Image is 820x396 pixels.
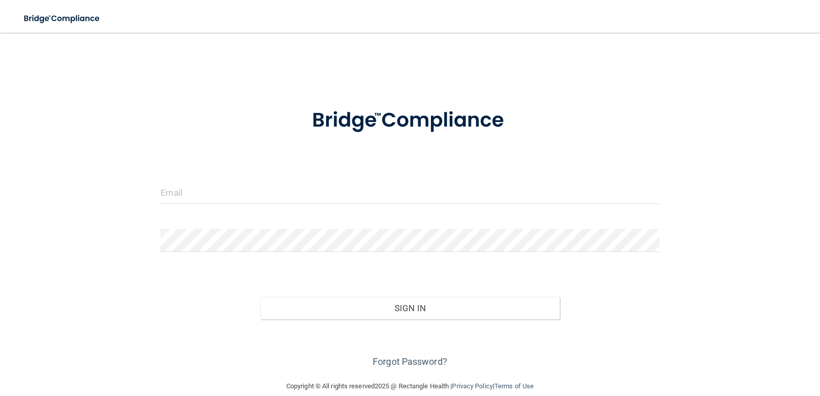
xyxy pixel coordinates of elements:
[452,382,492,390] a: Privacy Policy
[260,297,559,319] button: Sign In
[373,356,447,367] a: Forgot Password?
[291,94,529,147] img: bridge_compliance_login_screen.278c3ca4.svg
[161,181,659,204] input: Email
[15,8,109,29] img: bridge_compliance_login_screen.278c3ca4.svg
[494,382,534,390] a: Terms of Use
